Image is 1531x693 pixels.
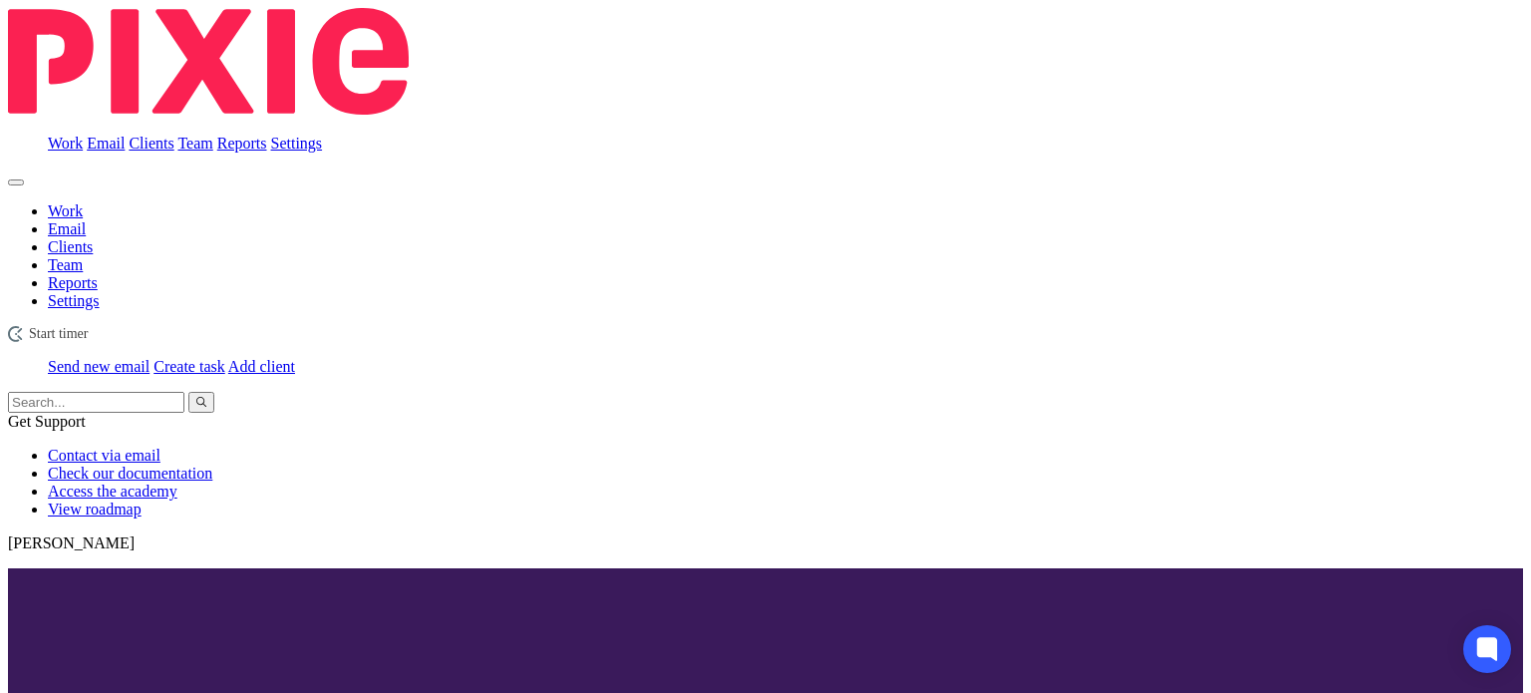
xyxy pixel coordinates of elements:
[8,326,1523,342] div: Unlikely Artificial Intelligence Limited - VAT Return - Jan/April/July/Oct
[228,358,295,375] a: Add client
[48,447,160,464] a: Contact via email
[48,292,100,309] a: Settings
[153,358,225,375] a: Create task
[48,256,83,273] a: Team
[8,534,1523,552] p: [PERSON_NAME]
[48,483,177,500] a: Access the academy
[271,135,323,152] a: Settings
[8,8,409,115] img: Pixie
[48,135,83,152] a: Work
[48,358,150,375] a: Send new email
[87,135,125,152] a: Email
[48,238,93,255] a: Clients
[48,202,83,219] a: Work
[129,135,173,152] a: Clients
[8,413,86,430] span: Get Support
[48,465,212,482] a: Check our documentation
[48,274,98,291] a: Reports
[48,501,142,518] a: View roadmap
[217,135,267,152] a: Reports
[29,326,89,342] span: Start timer
[177,135,212,152] a: Team
[188,392,214,413] button: Search
[48,220,86,237] a: Email
[8,392,184,413] input: Search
